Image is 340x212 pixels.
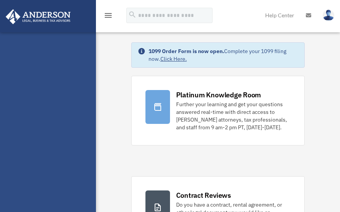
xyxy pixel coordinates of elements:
img: Anderson Advisors Platinum Portal [3,9,73,24]
i: search [128,10,137,19]
a: Click Here. [160,55,187,62]
div: Platinum Knowledge Room [176,90,261,100]
img: User Pic [323,10,334,21]
a: Platinum Knowledge Room Further your learning and get your questions answered real-time with dire... [131,76,305,145]
a: menu [104,13,113,20]
i: menu [104,11,113,20]
div: Contract Reviews [176,190,231,200]
div: Further your learning and get your questions answered real-time with direct access to [PERSON_NAM... [176,100,291,131]
strong: 1099 Order Form is now open. [149,48,224,55]
div: Complete your 1099 filing now. [149,47,299,63]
